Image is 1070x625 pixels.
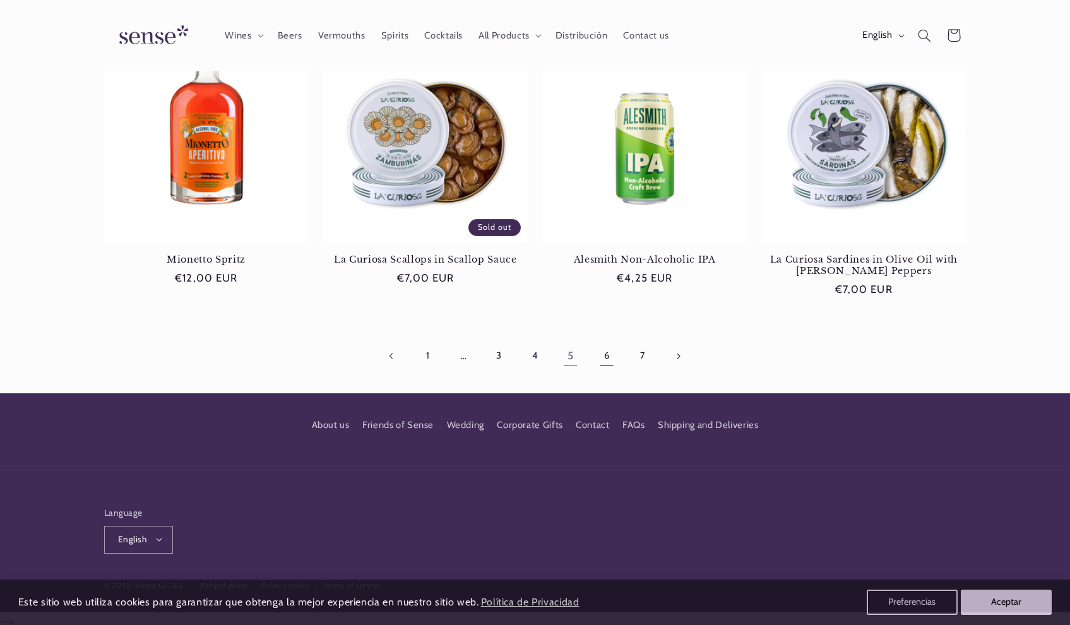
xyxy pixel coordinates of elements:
a: Shipping and Deliveries [658,414,759,436]
a: Previous page [377,342,407,371]
span: Wines [225,30,251,42]
button: Aceptar [961,590,1052,615]
span: English [862,29,892,43]
a: Spirits [373,21,417,49]
a: Page 5 [556,342,585,371]
a: Page 6 [592,342,621,371]
a: Sense [99,13,204,59]
a: Distribución [547,21,615,49]
button: English [854,23,910,48]
span: … [449,342,478,371]
a: Contact us [615,21,677,49]
a: Beers [270,21,310,49]
button: Preferencias [867,590,958,615]
a: La Curiosa Sardines in Olive Oil with [PERSON_NAME] Peppers [762,254,966,277]
a: Mionetto Spritz [104,254,308,265]
a: FAQs [622,414,645,436]
a: Política de Privacidad (opens in a new tab) [479,592,581,614]
button: English [104,526,173,554]
a: Cocktails [417,21,471,49]
a: Page 4 [520,342,549,371]
span: Beers [278,30,302,42]
summary: Search [910,21,939,50]
a: Page 7 [627,342,657,371]
summary: Wines [217,21,270,49]
h2: Language [104,506,173,519]
span: Cocktails [424,30,463,42]
a: La Curiosa Scallops in Scallop Sauce [323,254,527,265]
span: Spirits [381,30,408,42]
a: Corporate Gifts [497,414,562,436]
a: Page 3 [485,342,514,371]
span: Contact us [623,30,669,42]
a: Next page [663,342,693,371]
img: Sense [104,18,199,54]
summary: All Products [471,21,548,49]
a: About us [312,417,350,437]
span: Vermouths [318,30,366,42]
span: All Products [479,30,530,42]
a: Contact [576,414,609,436]
nav: Pagination [104,342,966,371]
a: Page 1 [413,342,442,371]
a: Vermouths [310,21,373,49]
span: English [118,533,146,545]
a: Friends of Sense [362,414,434,436]
a: Wedding [447,414,484,436]
a: Alesmith Non-Alcoholic IPA [543,254,747,265]
span: Distribución [556,30,608,42]
span: Este sitio web utiliza cookies para garantizar que obtenga la mejor experiencia en nuestro sitio ... [18,596,479,608]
